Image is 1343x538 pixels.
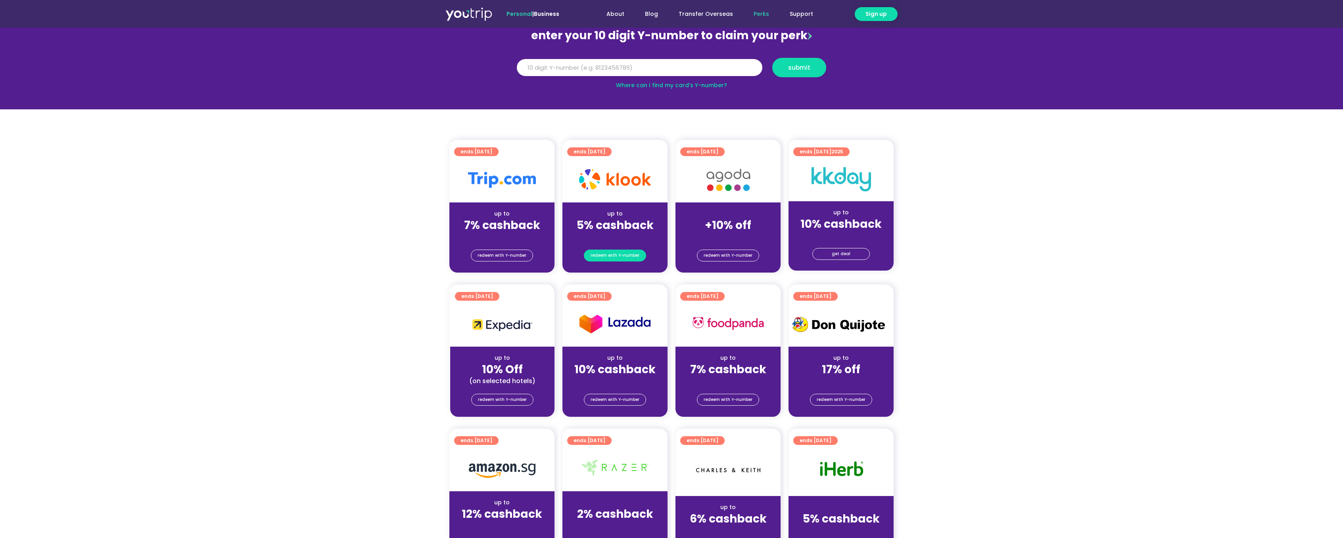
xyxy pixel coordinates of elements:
span: ends [DATE] [574,436,605,445]
span: redeem with Y-number [478,394,527,405]
div: up to [569,354,661,362]
div: up to [682,354,774,362]
input: 10 digit Y-number (e.g. 8123456789) [517,59,762,76]
a: ends [DATE] [680,147,725,156]
a: redeem with Y-number [697,394,759,406]
div: up to [456,498,548,507]
div: (for stays only) [795,231,887,240]
div: up to [456,210,548,218]
a: redeem with Y-number [810,394,872,406]
a: redeem with Y-number [584,250,646,261]
a: Transfer Overseas [668,7,743,21]
div: (for stays only) [795,377,887,385]
span: ends [DATE] [460,436,492,445]
a: redeem with Y-number [697,250,759,261]
div: up to [795,354,887,362]
div: up to [569,498,661,507]
button: submit [772,58,826,77]
div: (for stays only) [569,521,661,530]
strong: +10% off [705,217,751,233]
div: (for stays only) [569,377,661,385]
strong: 17% off [822,362,860,377]
span: redeem with Y-number [591,394,639,405]
a: Where can I find my card’s Y-number? [616,81,727,89]
a: ends [DATE] [455,292,499,301]
span: 2025 [831,148,843,155]
span: ends [DATE] [461,292,493,301]
a: redeem with Y-number [584,394,646,406]
div: up to [795,208,887,217]
strong: 7% cashback [464,217,540,233]
strong: 7% cashback [690,362,766,377]
span: redeem with Y-number [817,394,865,405]
span: redeem with Y-number [478,250,526,261]
span: ends [DATE] [460,147,492,156]
a: get deal [812,248,870,260]
span: up to [721,210,735,217]
span: ends [DATE] [574,147,605,156]
div: (on selected hotels) [457,377,548,385]
form: Y Number [517,58,826,83]
a: ends [DATE] [567,292,612,301]
a: ends [DATE]2025 [793,147,850,156]
span: ends [DATE] [800,292,831,301]
span: ends [DATE] [574,292,605,301]
a: Perks [743,7,779,21]
a: About [596,7,635,21]
div: (for stays only) [682,377,774,385]
span: ends [DATE] [687,436,718,445]
a: Business [534,10,559,18]
a: ends [DATE] [454,436,499,445]
span: ends [DATE] [687,147,718,156]
div: (for stays only) [682,526,774,534]
div: up to [795,503,887,511]
div: (for stays only) [569,233,661,241]
div: up to [457,354,548,362]
span: redeem with Y-number [591,250,639,261]
a: ends [DATE] [680,292,725,301]
a: ends [DATE] [680,436,725,445]
a: ends [DATE] [454,147,499,156]
a: ends [DATE] [567,436,612,445]
a: redeem with Y-number [471,250,533,261]
div: enter your 10 digit Y-number to claim your perk [513,25,830,46]
a: ends [DATE] [793,292,838,301]
strong: 6% cashback [690,511,767,527]
div: (for stays only) [456,233,548,241]
a: ends [DATE] [567,147,612,156]
div: (for stays only) [682,233,774,241]
span: ends [DATE] [687,292,718,301]
strong: 5% cashback [803,511,880,527]
strong: 12% cashback [462,506,542,522]
a: Sign up [855,7,898,21]
strong: 2% cashback [577,506,653,522]
span: Sign up [865,10,887,18]
span: get deal [832,248,850,259]
span: redeem with Y-number [704,250,752,261]
a: Support [779,7,823,21]
span: ends [DATE] [800,436,831,445]
div: (for stays only) [456,521,548,530]
span: ends [DATE] [800,147,843,156]
strong: 10% Off [482,362,523,377]
a: redeem with Y-number [471,394,533,406]
span: | [507,10,559,18]
span: redeem with Y-number [704,394,752,405]
div: (for stays only) [795,526,887,534]
strong: 5% cashback [577,217,654,233]
nav: Menu [581,7,823,21]
a: Blog [635,7,668,21]
span: Personal [507,10,532,18]
div: up to [682,503,774,511]
a: ends [DATE] [793,436,838,445]
div: up to [569,210,661,218]
strong: 10% cashback [574,362,656,377]
span: submit [788,65,810,71]
strong: 10% cashback [800,216,882,232]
